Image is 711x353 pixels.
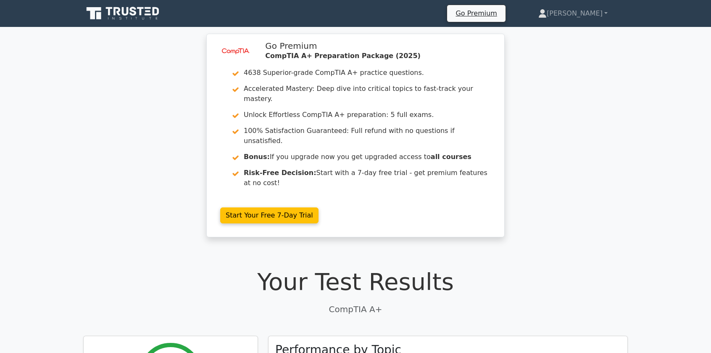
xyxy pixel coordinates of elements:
a: Start Your Free 7-Day Trial [220,207,319,223]
a: [PERSON_NAME] [518,5,628,22]
a: Go Premium [450,8,502,19]
h1: Your Test Results [83,268,628,296]
p: CompTIA A+ [83,303,628,316]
